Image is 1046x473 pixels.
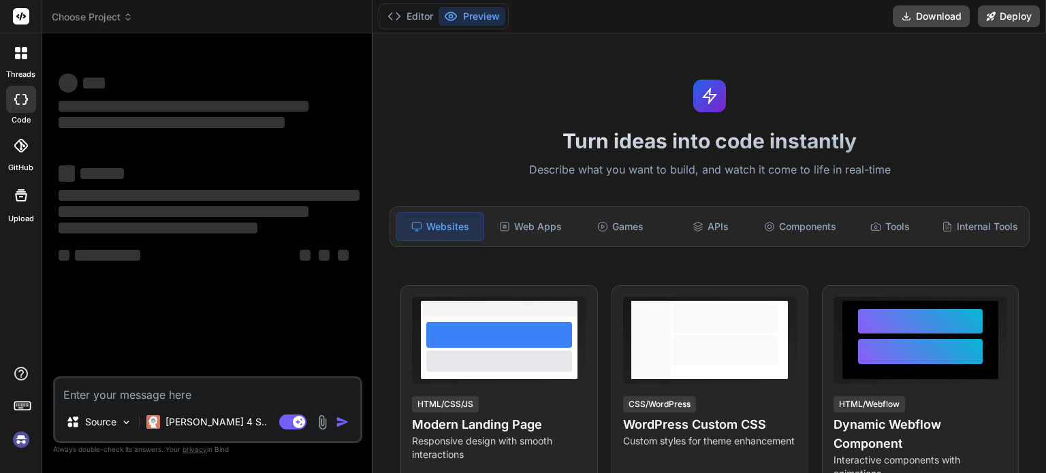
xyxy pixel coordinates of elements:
[59,206,308,217] span: ‌
[396,212,484,241] div: Websites
[10,428,33,451] img: signin
[382,7,439,26] button: Editor
[59,101,308,112] span: ‌
[52,10,133,24] span: Choose Project
[893,5,970,27] button: Download
[59,74,78,93] span: ‌
[85,415,116,429] p: Source
[80,168,124,179] span: ‌
[59,190,360,201] span: ‌
[667,212,754,241] div: APIs
[59,250,69,261] span: ‌
[59,117,285,128] span: ‌
[439,7,505,26] button: Preview
[487,212,574,241] div: Web Apps
[623,434,797,448] p: Custom styles for theme enhancement
[146,415,160,429] img: Claude 4 Sonnet
[381,161,1038,179] p: Describe what you want to build, and watch it come to life in real-time
[412,434,586,461] p: Responsive design with smooth interactions
[757,212,844,241] div: Components
[59,223,257,233] span: ‌
[336,415,349,429] img: icon
[59,165,75,182] span: ‌
[8,213,34,225] label: Upload
[315,414,330,430] img: attachment
[183,445,207,453] span: privacy
[121,417,132,428] img: Pick Models
[8,162,33,174] label: GitHub
[75,250,140,261] span: ‌
[6,69,35,80] label: threads
[338,250,349,261] span: ‌
[846,212,934,241] div: Tools
[936,212,1024,241] div: Internal Tools
[978,5,1040,27] button: Deploy
[83,78,105,88] span: ‌
[53,443,362,456] p: Always double-check its answers. Your in Bind
[623,396,696,412] div: CSS/WordPress
[300,250,311,261] span: ‌
[577,212,664,241] div: Games
[381,129,1038,153] h1: Turn ideas into code instantly
[319,250,330,261] span: ‌
[623,415,797,434] h4: WordPress Custom CSS
[412,415,586,434] h4: Modern Landing Page
[12,114,31,126] label: code
[834,415,1007,453] h4: Dynamic Webflow Component
[165,415,267,429] p: [PERSON_NAME] 4 S..
[412,396,479,412] div: HTML/CSS/JS
[834,396,905,412] div: HTML/Webflow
